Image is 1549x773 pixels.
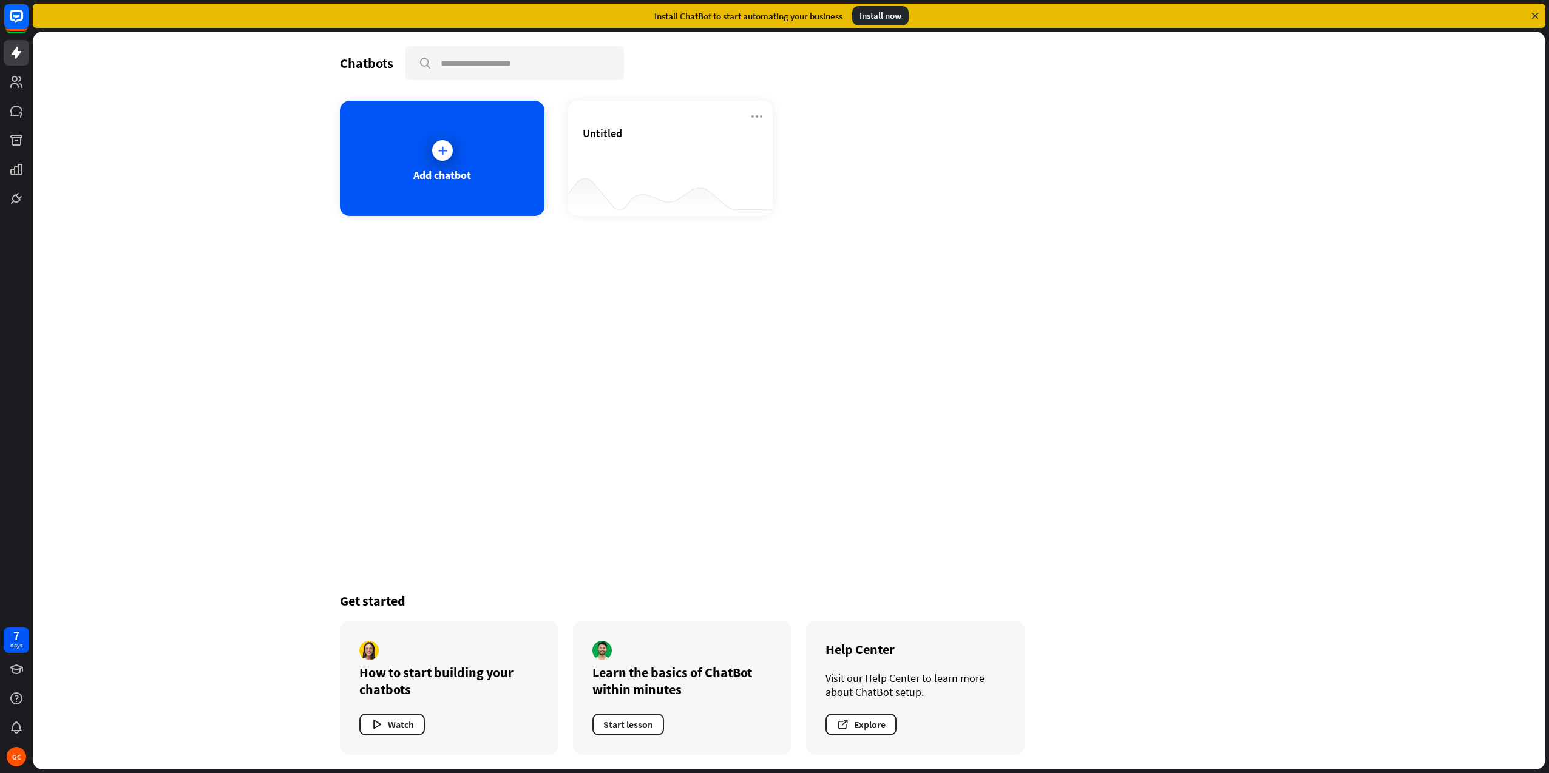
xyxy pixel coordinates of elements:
[592,641,612,660] img: author
[10,5,46,41] button: Open LiveChat chat widget
[340,55,393,72] div: Chatbots
[654,10,842,22] div: Install ChatBot to start automating your business
[340,592,1238,609] div: Get started
[852,6,909,25] div: Install now
[359,714,425,735] button: Watch
[592,714,664,735] button: Start lesson
[825,641,1005,658] div: Help Center
[583,126,622,140] span: Untitled
[4,627,29,653] a: 7 days
[7,747,26,766] div: GC
[359,664,539,698] div: How to start building your chatbots
[413,168,471,182] div: Add chatbot
[13,630,19,641] div: 7
[359,641,379,660] img: author
[825,714,897,735] button: Explore
[825,671,1005,699] div: Visit our Help Center to learn more about ChatBot setup.
[592,664,772,698] div: Learn the basics of ChatBot within minutes
[10,641,22,650] div: days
